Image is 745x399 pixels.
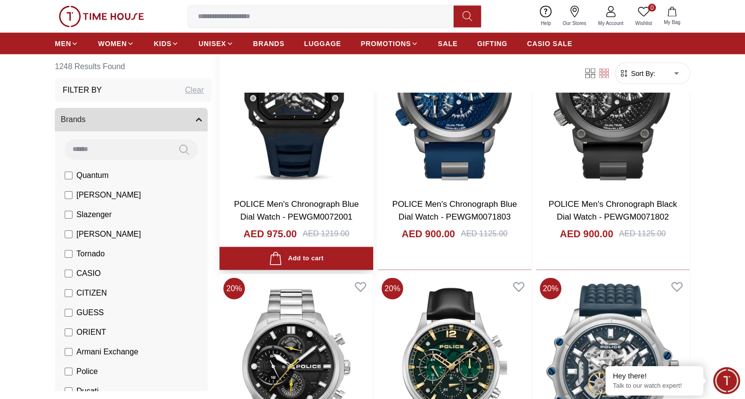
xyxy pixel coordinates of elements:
[98,39,127,49] span: WOMEN
[360,39,411,49] span: PROMOTIONS
[303,228,349,240] div: AED 1219.00
[76,189,141,201] span: [PERSON_NAME]
[438,39,457,49] span: SALE
[76,366,98,377] span: Police
[540,278,561,299] span: 20 %
[61,114,86,125] span: Brands
[619,69,655,78] button: Sort By:
[65,230,72,238] input: [PERSON_NAME]
[304,39,341,49] span: LUGGAGE
[198,35,233,52] a: UNISEX
[65,191,72,199] input: [PERSON_NAME]
[63,84,102,96] h3: Filter By
[154,39,171,49] span: KIDS
[658,5,686,28] button: My Bag
[55,55,212,78] h6: 1248 Results Found
[304,35,341,52] a: LUGGAGE
[253,39,285,49] span: BRANDS
[243,227,297,241] h4: AED 975.00
[537,20,555,27] span: Help
[65,211,72,219] input: Slazenger
[76,346,138,358] span: Armani Exchange
[527,35,573,52] a: CASIO SALE
[549,199,677,222] a: POLICE Men's Chronograph Black Dial Watch - PEWGM0071802
[65,328,72,336] input: ORIENT
[65,270,72,277] input: CASIO
[392,199,517,222] a: POLICE Men's Chronograph Blue Dial Watch - PEWGM0071803
[76,326,106,338] span: ORIENT
[713,367,740,394] div: Chat Widget
[660,19,684,26] span: My Bag
[219,247,373,270] button: Add to cart
[382,278,403,299] span: 20 %
[59,6,144,27] img: ...
[65,348,72,356] input: Armani Exchange
[477,35,507,52] a: GIFTING
[477,39,507,49] span: GIFTING
[76,248,105,260] span: Tornado
[55,108,208,131] button: Brands
[360,35,418,52] a: PROMOTIONS
[98,35,134,52] a: WOMEN
[438,35,457,52] a: SALE
[76,268,101,279] span: CASIO
[65,289,72,297] input: CITIZEN
[223,278,245,299] span: 20 %
[154,35,179,52] a: KIDS
[269,252,323,265] div: Add to cart
[65,172,72,179] input: Quantum
[55,39,71,49] span: MEN
[65,250,72,258] input: Tornado
[55,35,78,52] a: MEN
[535,4,557,29] a: Help
[631,20,656,27] span: Wishlist
[648,4,656,12] span: 0
[613,371,696,381] div: Hey there!
[76,385,98,397] span: Ducati
[76,307,104,319] span: GUESS
[560,227,613,241] h4: AED 900.00
[527,39,573,49] span: CASIO SALE
[253,35,285,52] a: BRANDS
[76,228,141,240] span: [PERSON_NAME]
[594,20,627,27] span: My Account
[559,20,590,27] span: Our Stores
[76,170,109,181] span: Quantum
[557,4,592,29] a: Our Stores
[234,199,359,222] a: POLICE Men's Chronograph Blue Dial Watch - PEWGM0072001
[185,84,204,96] div: Clear
[619,228,666,240] div: AED 1125.00
[198,39,226,49] span: UNISEX
[629,4,658,29] a: 0Wishlist
[613,382,696,390] p: Talk to our watch expert!
[76,209,112,221] span: Slazenger
[65,309,72,317] input: GUESS
[461,228,507,240] div: AED 1125.00
[402,227,455,241] h4: AED 900.00
[65,387,72,395] input: Ducati
[76,287,107,299] span: CITIZEN
[65,368,72,375] input: Police
[629,69,655,78] span: Sort By:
